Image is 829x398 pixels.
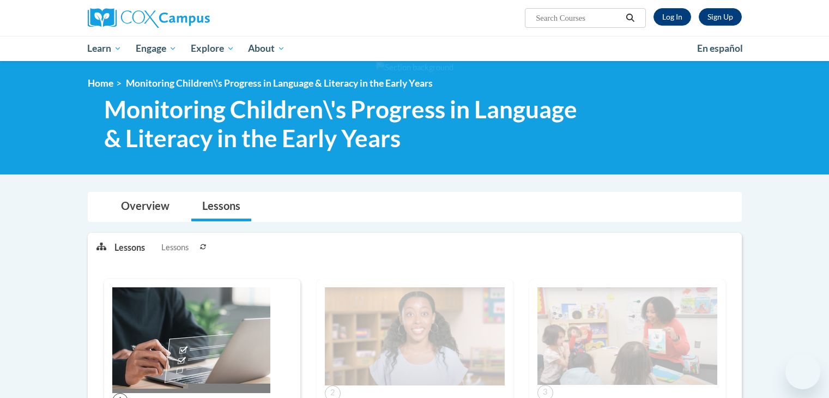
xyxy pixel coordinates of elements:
[325,287,505,385] img: Course Image
[699,8,742,26] a: Register
[129,36,184,61] a: Engage
[785,354,820,389] iframe: Button to launch messaging window
[136,42,177,55] span: Engage
[104,95,591,153] span: Monitoring Children\'s Progress in Language & Literacy in the Early Years
[248,42,285,55] span: About
[535,11,622,25] input: Search Courses
[653,8,691,26] a: Log In
[110,192,180,221] a: Overview
[71,36,758,61] div: Main menu
[81,36,129,61] a: Learn
[161,242,189,254] span: Lessons
[184,36,241,61] a: Explore
[88,8,210,28] img: Cox Campus
[690,37,750,60] a: En español
[112,287,270,393] img: Course Image
[697,43,743,54] span: En español
[88,77,113,89] a: Home
[622,11,638,25] button: Search
[191,192,251,221] a: Lessons
[87,42,122,55] span: Learn
[376,62,453,74] img: Section background
[114,242,145,254] p: Lessons
[241,36,292,61] a: About
[126,77,433,89] span: Monitoring Children\'s Progress in Language & Literacy in the Early Years
[88,8,295,28] a: Cox Campus
[537,287,717,385] img: Course Image
[191,42,234,55] span: Explore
